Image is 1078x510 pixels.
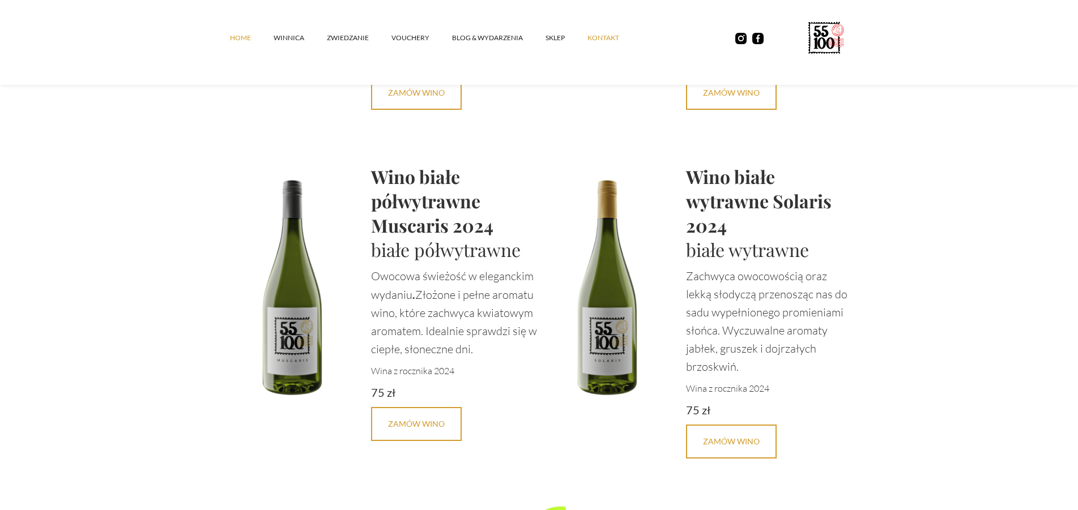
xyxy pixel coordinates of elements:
[327,21,391,55] a: ZWIEDZANIE
[371,364,539,378] p: Wina z rocznika 2024
[371,76,462,110] a: Zamów Wino
[686,425,777,458] a: Zamów Wino
[371,407,462,441] a: Zamów Wino
[230,21,274,55] a: Home
[686,164,854,237] h1: Wino białe wytrawne Solaris 2024
[274,21,327,55] a: winnica
[452,21,546,55] a: Blog & Wydarzenia
[371,164,539,237] h1: Wino białe półwytrawne Muscaris 2024
[686,76,777,110] a: Zamów Wino
[587,21,642,55] a: kontakt
[391,21,452,55] a: vouchery
[546,21,587,55] a: SKLEP
[686,401,854,419] div: 75 zł
[371,383,539,401] div: 75 zł
[686,267,854,376] p: Zachwyca owocowością oraz lekką słodyczą przenosząc nas do sadu wypełnionego promieniami słońca. ...
[686,382,854,395] p: Wina z rocznika 2024
[686,237,854,262] h1: białe wytrawne
[371,237,539,262] h1: białe półwytrawne
[412,288,415,301] strong: .
[371,267,539,358] p: Owocowa świeżość w eleganckim wydaniu Złożone i pełne aromatu wino, które zachwyca kwiatowym arom...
